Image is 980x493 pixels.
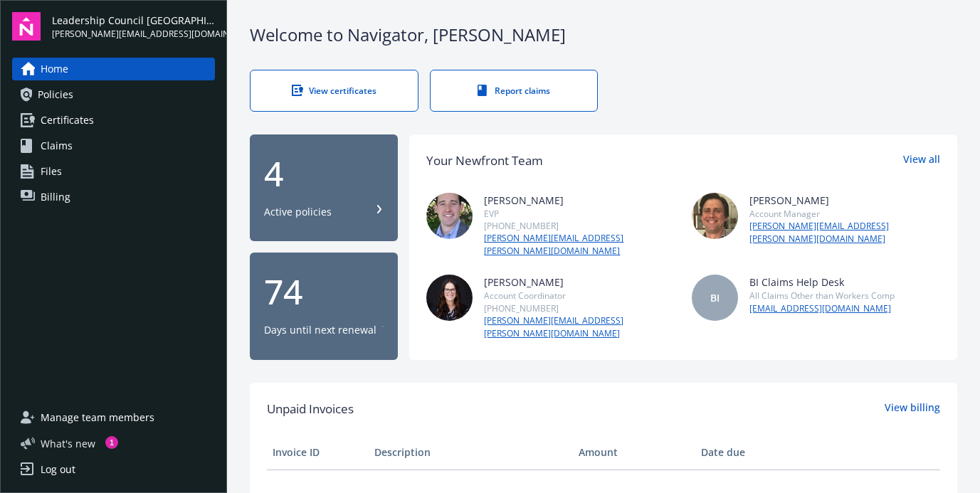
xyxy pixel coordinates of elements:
span: Unpaid Invoices [267,400,354,418]
button: 4Active policies [250,134,398,242]
div: [PHONE_NUMBER] [484,220,675,232]
span: What ' s new [41,436,95,451]
div: All Claims Other than Workers Comp [749,290,895,302]
span: Claims [41,134,73,157]
a: Report claims [430,70,599,112]
div: Report claims [459,85,569,97]
a: Files [12,160,215,183]
div: EVP [484,208,675,220]
div: 1 [105,436,118,449]
a: Home [12,58,215,80]
span: Manage team members [41,406,154,429]
span: [PERSON_NAME][EMAIL_ADDRESS][DOMAIN_NAME] [52,28,215,41]
a: [PERSON_NAME][EMAIL_ADDRESS][PERSON_NAME][DOMAIN_NAME] [484,314,675,340]
a: Claims [12,134,215,157]
div: Welcome to Navigator , [PERSON_NAME] [250,23,957,47]
a: [EMAIL_ADDRESS][DOMAIN_NAME] [749,302,895,315]
div: [PERSON_NAME] [484,275,675,290]
a: View all [903,152,940,170]
div: 74 [264,275,384,309]
img: photo [426,193,473,239]
div: View certificates [279,85,389,97]
th: Date due [695,435,797,470]
a: Certificates [12,109,215,132]
span: Certificates [41,109,94,132]
a: [PERSON_NAME][EMAIL_ADDRESS][PERSON_NAME][DOMAIN_NAME] [484,232,675,258]
div: Days until next renewal [264,323,376,337]
button: What's new1 [12,436,118,451]
div: Account Manager [749,208,940,220]
a: View certificates [250,70,418,112]
a: [PERSON_NAME][EMAIL_ADDRESS][PERSON_NAME][DOMAIN_NAME] [749,220,940,245]
img: navigator-logo.svg [12,12,41,41]
a: View billing [885,400,940,418]
div: BI Claims Help Desk [749,275,895,290]
a: Manage team members [12,406,215,429]
button: Leadership Council [GEOGRAPHIC_DATA][PERSON_NAME][EMAIL_ADDRESS][DOMAIN_NAME] [52,12,215,41]
span: Policies [38,83,73,106]
div: [PHONE_NUMBER] [484,302,675,314]
th: Description [369,435,573,470]
img: photo [692,193,738,239]
span: Files [41,160,62,183]
button: 74Days until next renewal [250,253,398,360]
span: Leadership Council [GEOGRAPHIC_DATA] [52,13,215,28]
div: [PERSON_NAME] [484,193,675,208]
div: Your Newfront Team [426,152,543,170]
th: Invoice ID [267,435,369,470]
span: Home [41,58,68,80]
div: Active policies [264,205,332,219]
span: Billing [41,186,70,208]
a: Policies [12,83,215,106]
div: Log out [41,458,75,481]
a: Billing [12,186,215,208]
div: 4 [264,157,384,191]
img: photo [426,275,473,321]
div: Account Coordinator [484,290,675,302]
th: Amount [573,435,695,470]
div: [PERSON_NAME] [749,193,940,208]
span: BI [710,290,720,305]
